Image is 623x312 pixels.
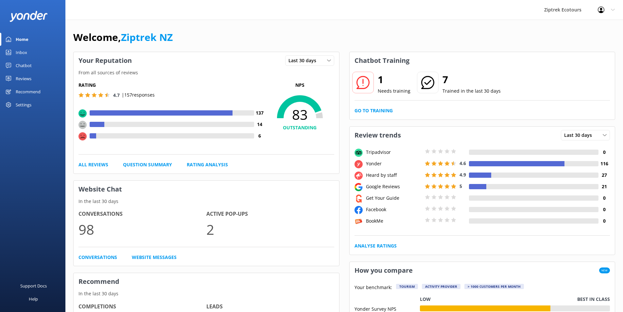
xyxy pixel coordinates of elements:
div: Support Docs [20,279,47,292]
div: Tourism [396,284,418,289]
a: Question Summary [123,161,172,168]
div: Chatbot [16,59,32,72]
h4: 0 [598,217,610,225]
img: yonder-white-logo.png [10,11,47,22]
a: Conversations [78,254,117,261]
h4: 116 [598,160,610,167]
div: BookMe [364,217,423,225]
p: In the last 30 days [74,198,339,205]
p: Low [420,296,431,303]
div: Heard by staff [364,172,423,179]
div: Facebook [364,206,423,213]
h4: Conversations [78,210,206,218]
span: 4.9 [459,172,466,178]
p: From all sources of reviews [74,69,339,76]
h4: Active Pop-ups [206,210,334,218]
a: Rating Analysis [187,161,228,168]
div: Help [29,292,38,305]
div: > 1000 customers per month [464,284,524,289]
div: Yonder Survey NPS [355,305,420,311]
span: 5 [459,183,462,189]
h4: Leads [206,303,334,311]
h4: 0 [598,206,610,213]
p: 2 [206,218,334,240]
a: Ziptrek NZ [121,30,173,44]
div: Activity Provider [422,284,460,289]
span: 83 [266,106,334,123]
h3: Chatbot Training [350,52,414,69]
a: Go to Training [355,107,393,114]
h3: Recommend [74,273,339,290]
p: 98 [78,218,206,240]
h4: 0 [598,149,610,156]
h4: 6 [254,132,266,139]
div: Inbox [16,46,27,59]
h3: Website Chat [74,181,339,198]
h4: 21 [598,183,610,190]
div: Google Reviews [364,183,423,190]
div: Get Your Guide [364,194,423,202]
div: Tripadvisor [364,149,423,156]
p: In the last 30 days [74,290,339,297]
h4: 0 [598,194,610,202]
h4: 137 [254,109,266,117]
div: Reviews [16,72,31,85]
a: Website Messages [132,254,177,261]
p: Best in class [577,296,610,303]
h4: Completions [78,303,206,311]
h1: Welcome, [73,29,173,45]
a: Analyse Ratings [355,242,397,249]
h2: 1 [378,72,410,87]
h4: 14 [254,121,266,128]
span: Last 30 days [564,132,596,139]
p: Trained in the last 30 days [442,87,501,95]
p: NPS [266,82,334,89]
p: Needs training [378,87,410,95]
div: Settings [16,98,31,111]
p: | 157 responses [122,91,155,99]
span: New [599,267,610,273]
div: Home [16,33,28,46]
h3: Your Reputation [74,52,137,69]
span: Last 30 days [288,57,320,64]
h3: How you compare [350,262,418,279]
div: Yonder [364,160,423,167]
h4: OUTSTANDING [266,124,334,131]
p: Your benchmark: [355,284,392,292]
h4: 27 [598,172,610,179]
span: 4.6 [459,160,466,166]
span: 4.7 [113,92,120,98]
h2: 7 [442,72,501,87]
div: Recommend [16,85,41,98]
h3: Review trends [350,127,406,144]
a: All Reviews [78,161,108,168]
h5: Rating [78,82,266,89]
